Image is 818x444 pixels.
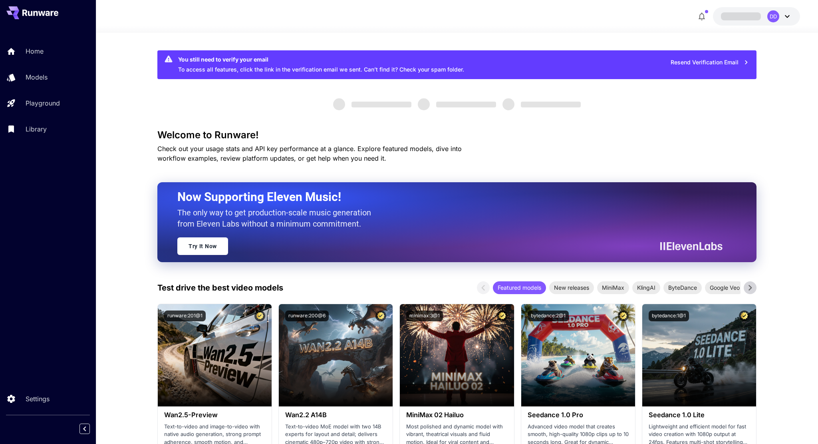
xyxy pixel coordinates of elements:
[164,411,265,419] h3: Wan2.5-Preview
[79,424,90,434] button: Collapse sidebar
[597,281,629,294] div: MiniMax
[177,237,228,255] a: Try It Now
[400,304,514,406] img: alt
[528,311,569,321] button: bytedance:2@1
[597,283,629,292] span: MiniMax
[663,281,702,294] div: ByteDance
[26,394,50,404] p: Settings
[649,411,750,419] h3: Seedance 1.0 Lite
[767,10,779,22] div: DD
[406,411,507,419] h3: MiniMax 02 Hailuo
[493,283,546,292] span: Featured models
[157,145,462,162] span: Check out your usage stats and API key performance at a glance. Explore featured models, dive int...
[375,311,386,321] button: Certified Model – Vetted for best performance and includes a commercial license.
[705,281,745,294] div: Google Veo
[279,304,393,406] img: alt
[497,311,508,321] button: Certified Model – Vetted for best performance and includes a commercial license.
[549,281,594,294] div: New releases
[649,311,689,321] button: bytedance:1@1
[713,7,800,26] button: DD
[254,311,265,321] button: Certified Model – Vetted for best performance and includes a commercial license.
[26,46,44,56] p: Home
[739,311,750,321] button: Certified Model – Vetted for best performance and includes a commercial license.
[705,283,745,292] span: Google Veo
[26,72,48,82] p: Models
[285,411,386,419] h3: Wan2.2 A14B
[157,282,283,294] p: Test drive the best video models
[285,311,329,321] button: runware:200@6
[178,55,464,64] div: You still need to verify your email
[618,311,629,321] button: Certified Model – Vetted for best performance and includes a commercial license.
[493,281,546,294] div: Featured models
[632,281,660,294] div: KlingAI
[157,129,756,141] h3: Welcome to Runware!
[632,283,660,292] span: KlingAI
[85,422,96,436] div: Collapse sidebar
[178,53,464,77] div: To access all features, click the link in the verification email we sent. Can’t find it? Check yo...
[177,189,717,205] h2: Now Supporting Eleven Music!
[158,304,272,406] img: alt
[549,283,594,292] span: New releases
[26,98,60,108] p: Playground
[406,311,443,321] button: minimax:3@1
[164,311,206,321] button: runware:201@1
[666,54,753,71] button: Resend Verification Email
[528,411,629,419] h3: Seedance 1.0 Pro
[521,304,635,406] img: alt
[26,124,47,134] p: Library
[663,283,702,292] span: ByteDance
[177,207,377,229] p: The only way to get production-scale music generation from Eleven Labs without a minimum commitment.
[642,304,756,406] img: alt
